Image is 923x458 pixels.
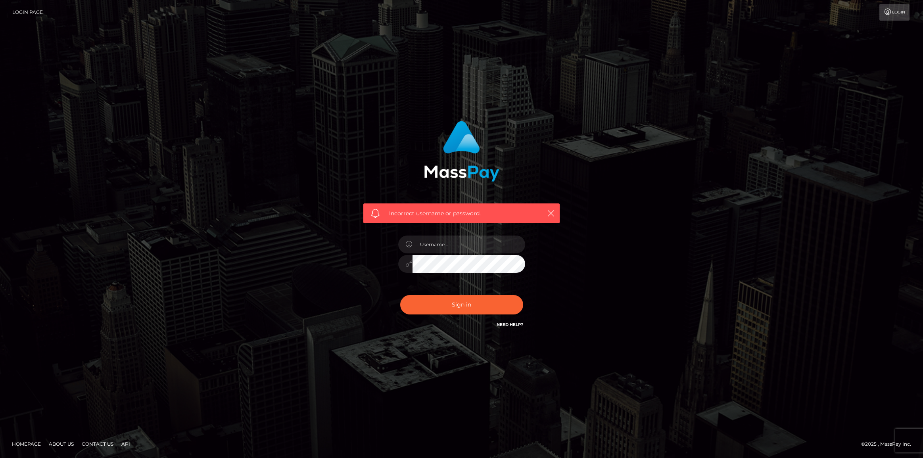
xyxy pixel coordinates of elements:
[497,322,523,327] a: Need Help?
[79,438,117,450] a: Contact Us
[879,4,910,21] a: Login
[12,4,43,21] a: Login Page
[389,209,534,218] span: Incorrect username or password.
[861,440,917,448] div: © 2025 , MassPay Inc.
[118,438,133,450] a: API
[46,438,77,450] a: About Us
[413,236,525,253] input: Username...
[400,295,523,314] button: Sign in
[424,121,499,182] img: MassPay Login
[9,438,44,450] a: Homepage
